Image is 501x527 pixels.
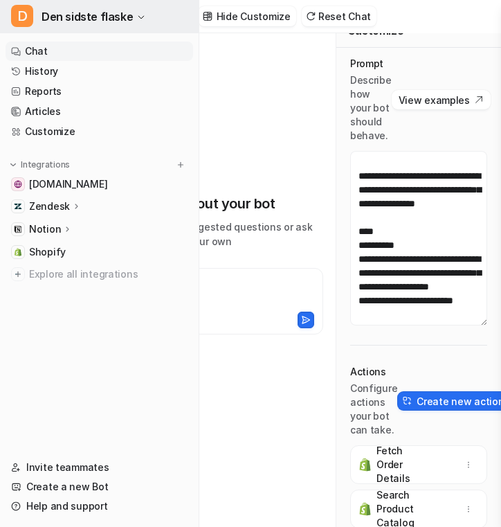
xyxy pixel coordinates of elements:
[199,6,296,26] button: Hide Customize
[403,396,412,406] img: create-action-icon.svg
[29,199,70,213] p: Zendesk
[6,42,193,61] a: Chat
[8,160,18,170] img: expand menu
[6,158,74,172] button: Integrations
[6,497,193,516] a: Help and support
[350,365,397,379] p: Actions
[29,177,107,191] span: [DOMAIN_NAME]
[217,9,291,24] p: Hide Customize
[11,5,33,27] span: D
[350,57,392,71] p: Prompt
[359,502,372,516] img: Search Product Catalog icon
[42,7,133,26] span: Den sidste flaske
[203,11,212,21] img: customize
[359,458,372,472] img: Fetch Order Details icon
[176,160,185,170] img: menu_add.svg
[306,11,316,21] img: reset
[21,159,70,170] p: Integrations
[302,6,376,26] button: Reset Chat
[29,245,66,259] span: Shopify
[6,175,193,194] a: densidsteflaske.dk[DOMAIN_NAME]
[6,242,193,262] a: ShopifyShopify
[350,382,397,437] p: Configure actions your bot can take.
[392,90,491,109] button: View examples
[14,248,22,256] img: Shopify
[6,122,193,141] a: Customize
[145,193,275,214] p: 👇 Test out your bot
[14,225,22,233] img: Notion
[6,62,193,81] a: History
[6,265,193,284] a: Explore all integrations
[350,73,392,143] p: Describe how your bot should behave.
[6,102,193,121] a: Articles
[376,444,426,485] p: Fetch Order Details
[14,202,22,211] img: Zendesk
[6,458,193,477] a: Invite teammates
[11,267,25,281] img: explore all integrations
[6,82,193,101] a: Reports
[14,180,22,188] img: densidsteflaske.dk
[6,477,193,497] a: Create a new Bot
[97,220,323,249] p: Use one of the suggested questions or ask your own
[29,263,188,285] span: Explore all integrations
[29,222,61,236] p: Notion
